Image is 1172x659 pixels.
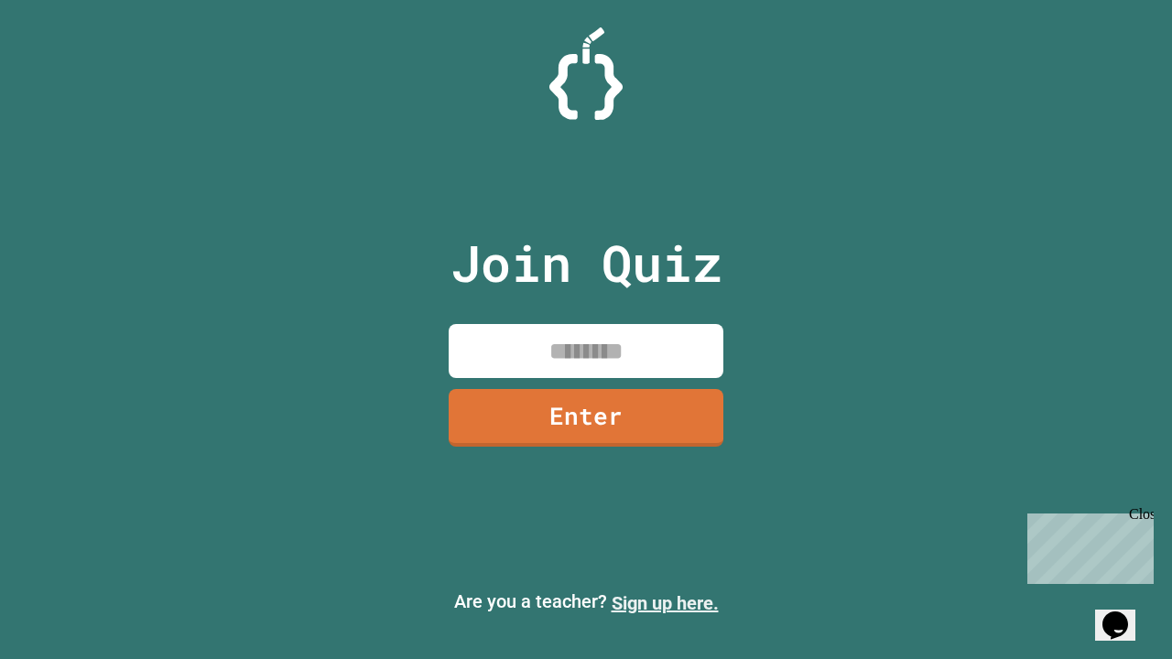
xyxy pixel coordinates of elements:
div: Chat with us now!Close [7,7,126,116]
p: Are you a teacher? [15,588,1157,617]
p: Join Quiz [450,225,722,301]
img: Logo.svg [549,27,623,120]
iframe: chat widget [1095,586,1154,641]
iframe: chat widget [1020,506,1154,584]
a: Sign up here. [612,592,719,614]
a: Enter [449,389,723,447]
